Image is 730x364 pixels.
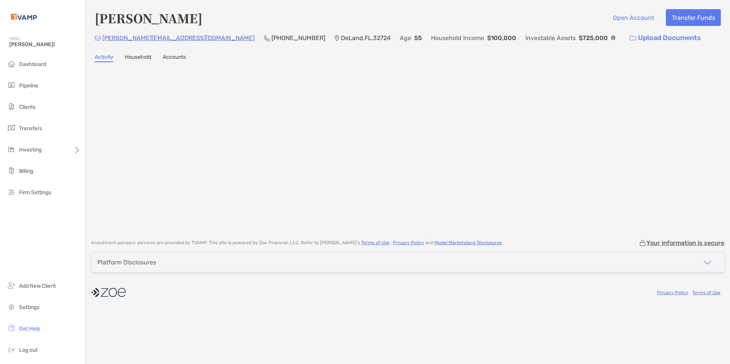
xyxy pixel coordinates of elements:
img: firm-settings icon [7,187,16,196]
a: Terms of Use [692,290,720,295]
img: billing icon [7,166,16,175]
span: Settings [19,304,39,311]
button: Open Account [607,9,660,26]
img: Location Icon [334,35,339,41]
img: add_new_client icon [7,281,16,290]
p: Household Income [431,33,484,43]
img: company logo [91,284,126,301]
span: [PERSON_NAME]! [9,41,81,48]
img: pipeline icon [7,81,16,90]
img: get-help icon [7,324,16,333]
span: Investing [19,147,42,153]
span: Log out [19,347,37,353]
p: Investable Assets [525,33,576,43]
img: Phone Icon [264,35,270,41]
a: Activity [95,54,113,62]
a: Upload Documents [625,30,706,46]
img: logout icon [7,345,16,354]
img: icon arrow [703,258,712,267]
p: Age [400,33,411,43]
img: Email Icon [95,36,101,40]
span: Firm Settings [19,189,51,196]
img: button icon [630,35,636,41]
span: Transfers [19,125,42,132]
p: DeLand , FL , 32724 [341,33,391,43]
a: Household [125,54,151,62]
img: Info Icon [611,35,615,40]
p: Your information is secure [646,239,724,246]
p: [PERSON_NAME][EMAIL_ADDRESS][DOMAIN_NAME] [102,33,255,43]
button: Transfer Funds [666,9,721,26]
div: Platform Disclosures [97,259,156,266]
img: Zoe Logo [9,3,39,31]
p: Investment advisory services are provided by TVAMP . This site is powered by Zoe Financial, LLC. ... [91,240,503,246]
img: investing icon [7,145,16,154]
span: Clients [19,104,36,110]
span: Billing [19,168,33,174]
a: Accounts [163,54,186,62]
p: [PHONE_NUMBER] [271,33,325,43]
img: settings icon [7,302,16,311]
span: Add New Client [19,283,56,289]
span: Pipeline [19,82,38,89]
p: $725,000 [579,33,608,43]
img: transfers icon [7,123,16,132]
img: clients icon [7,102,16,111]
a: Model Marketplace Disclosures [434,240,502,245]
p: $100,000 [487,33,516,43]
img: dashboard icon [7,59,16,68]
span: Dashboard [19,61,46,68]
span: Get Help [19,325,40,332]
a: Privacy Policy [393,240,424,245]
a: Privacy Policy [657,290,688,295]
a: Terms of Use [361,240,389,245]
h4: [PERSON_NAME] [95,9,202,27]
p: 55 [414,33,422,43]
